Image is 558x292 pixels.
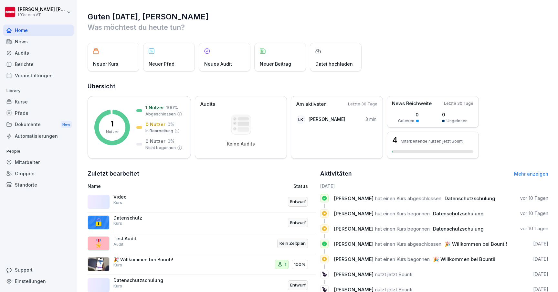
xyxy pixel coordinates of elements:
[398,111,419,118] p: 0
[113,215,178,221] p: Datenschutz
[375,271,412,277] span: nutzt jetzt Bounti
[375,241,441,247] span: hat einen Kurs abgeschlossen
[533,256,548,262] p: [DATE]
[320,183,548,189] h6: [DATE]
[3,70,74,81] a: Veranstaltungen
[279,240,306,247] p: Kein Zeitplan
[113,221,122,226] p: Kurs
[375,211,430,217] span: hat einen Kurs begonnen
[113,200,122,206] p: Kurs
[113,257,178,263] p: 🎉 Willkommen bei Bounti!
[88,257,110,271] img: b4eu0mai1tdt6ksd7nlke1so.png
[88,82,548,91] h2: Übersicht
[3,25,74,36] a: Home
[88,169,316,178] h2: Zuletzt bearbeitet
[3,157,74,168] a: Mitarbeiter
[18,13,65,17] p: L'Osteria AT
[145,128,173,134] p: In Bearbeitung
[334,226,374,232] span: [PERSON_NAME]
[166,104,178,111] p: 100 %
[3,168,74,179] a: Gruppen
[3,107,74,119] a: Pfade
[290,220,306,226] p: Entwurf
[533,271,548,277] p: [DATE]
[94,238,103,249] p: 🎖️
[520,210,548,217] p: vor 10 Tagen
[113,262,122,268] p: Kurs
[444,101,473,106] p: Letzte 30 Tage
[3,179,74,190] a: Standorte
[320,169,352,178] h2: Aktivitäten
[113,283,122,289] p: Kurs
[3,264,74,276] div: Support
[145,145,176,151] p: Nicht begonnen
[3,96,74,107] a: Kurse
[88,22,548,32] p: Was möchtest du heute tun?
[3,36,74,47] div: News
[293,183,308,189] p: Status
[445,241,507,247] span: 🎉 Willkommen bei Bounti!
[113,277,178,283] p: Datenschutzschulung
[3,119,74,131] a: DokumenteNew
[88,233,316,254] a: 🎖️Test AuditAuditKein Zeitplan
[88,12,548,22] h1: Guten [DATE], [PERSON_NAME]
[3,146,74,157] p: People
[204,60,232,67] p: Neues Audit
[3,119,74,131] div: Dokumente
[200,101,215,108] p: Audits
[93,60,118,67] p: Neuer Kurs
[442,111,468,118] p: 0
[149,60,174,67] p: Neuer Pfad
[514,171,548,177] a: Mehr anzeigen
[227,141,255,147] p: Keine Audits
[3,130,74,142] a: Automatisierungen
[334,211,374,217] span: [PERSON_NAME]
[392,136,397,144] h3: 4
[3,47,74,59] a: Audits
[61,121,72,128] div: New
[111,120,114,128] p: 1
[401,139,464,144] p: Mitarbeitende nutzen jetzt Bounti
[113,194,178,200] p: Video
[433,226,484,232] span: Datenschutzschulung
[433,211,484,217] span: Datenschutzschulung
[365,116,377,123] p: 3 min.
[88,183,229,189] p: Name
[113,236,178,242] p: Test Audit
[375,195,441,201] span: hat einen Kurs abgeschlossen
[296,115,305,124] div: LK
[167,138,174,145] p: 0 %
[3,276,74,287] a: Einstellungen
[290,282,306,288] p: Entwurf
[398,118,414,124] p: Gelesen
[145,121,165,128] p: 0 Nutzer
[348,101,377,107] p: Letzte 30 Tage
[296,101,327,108] p: Am aktivsten
[520,225,548,232] p: vor 10 Tagen
[433,256,495,262] span: 🎉 Willkommen bei Bounti!
[392,100,432,107] p: News Reichweite
[18,7,65,12] p: [PERSON_NAME] [PERSON_NAME]
[145,104,164,111] p: 1 Nutzer
[260,60,291,67] p: Neuer Beitrag
[285,261,286,268] p: 1
[294,261,306,268] p: 100%
[145,138,165,145] p: 0 Nutzer
[106,129,119,135] p: Nutzer
[375,256,430,262] span: hat einen Kurs begonnen
[520,195,548,201] p: vor 10 Tagen
[3,59,74,70] a: Berichte
[445,195,495,201] span: Datenschutzschulung
[315,60,353,67] p: Datei hochladen
[3,86,74,96] p: Library
[88,254,316,275] a: 🎉 Willkommen bei Bounti!Kurs1100%
[334,271,374,277] span: [PERSON_NAME]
